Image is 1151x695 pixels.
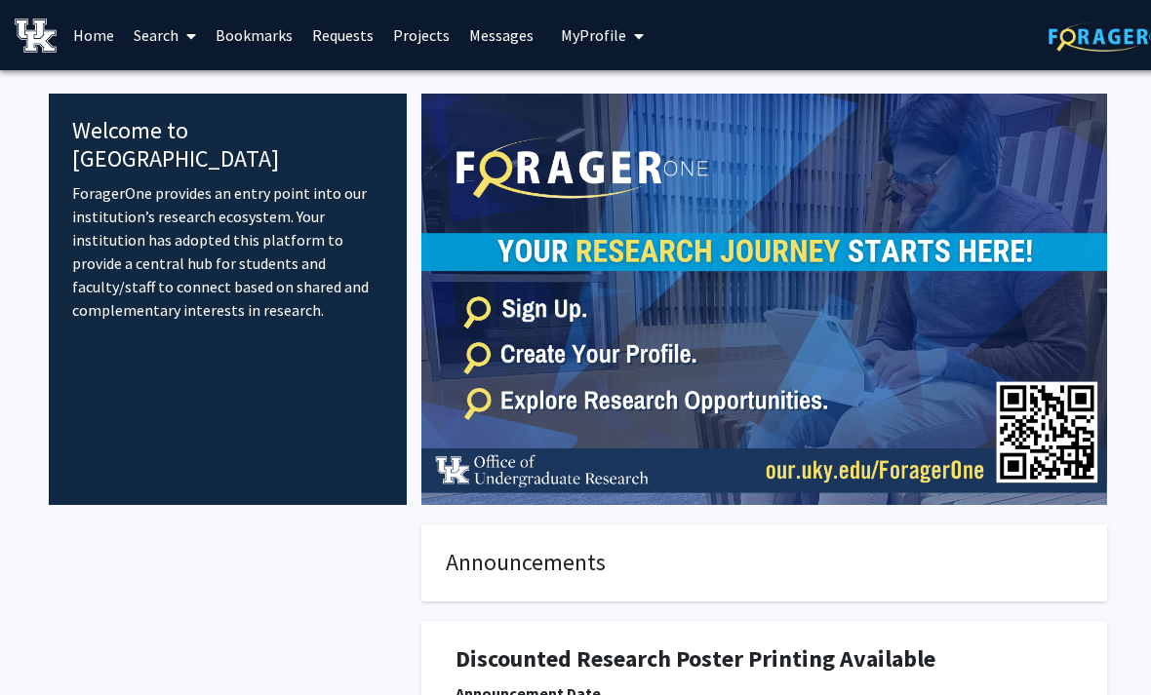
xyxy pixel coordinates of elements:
[383,1,459,69] a: Projects
[446,549,1083,577] h4: Announcements
[15,19,57,53] img: University of Kentucky Logo
[63,1,124,69] a: Home
[72,117,383,174] h4: Welcome to [GEOGRAPHIC_DATA]
[459,1,543,69] a: Messages
[124,1,206,69] a: Search
[561,25,626,45] span: My Profile
[206,1,302,69] a: Bookmarks
[456,645,1073,674] h1: Discounted Research Poster Printing Available
[421,94,1107,505] img: Cover Image
[302,1,383,69] a: Requests
[72,181,383,322] p: ForagerOne provides an entry point into our institution’s research ecosystem. Your institution ha...
[15,607,83,680] iframe: Chat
